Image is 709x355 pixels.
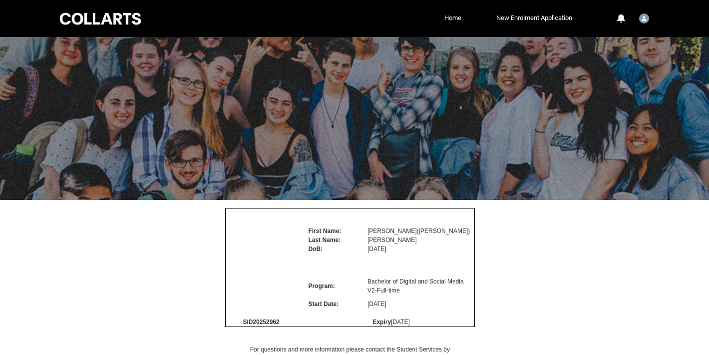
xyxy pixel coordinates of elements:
[372,318,391,325] span: Expiry
[367,236,417,243] span: [PERSON_NAME]
[243,318,279,325] span: SID 20252962
[367,227,470,234] span: [PERSON_NAME] ( [PERSON_NAME] )
[308,300,339,307] span: Start Date:
[637,9,652,25] button: User Profile Student.htripp.20252962
[391,318,410,325] span: [DATE]
[308,236,341,243] span: Last Name:
[494,10,575,25] a: New Enrolment Application
[367,272,474,299] td: Bachelor of Digital and Social Media V2 - Full-time
[308,282,335,289] span: Program:
[367,245,386,252] span: [DATE]
[308,245,323,252] span: DoB:
[639,13,649,23] img: Student.htripp.20252962
[308,227,341,234] span: First Name:
[367,300,386,307] span: [DATE]
[442,10,464,25] a: Home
